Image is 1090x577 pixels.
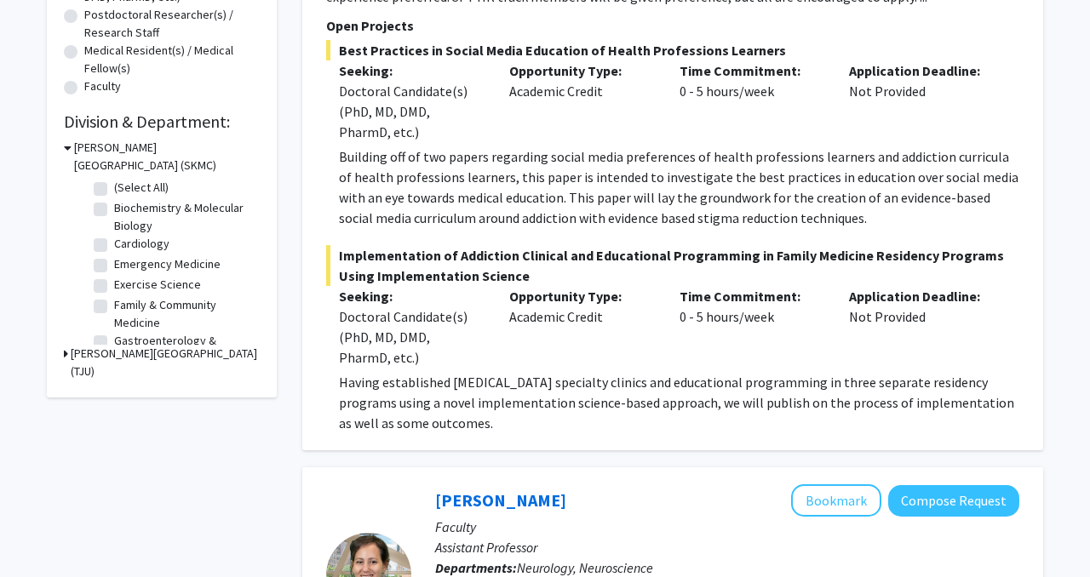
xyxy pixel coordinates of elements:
span: Best Practices in Social Media Education of Health Professions Learners [326,40,1019,60]
p: Open Projects [326,15,1019,36]
label: Exercise Science [114,276,201,294]
span: Implementation of Addiction Clinical and Educational Programming in Family Medicine Residency Pro... [326,245,1019,286]
h3: [PERSON_NAME][GEOGRAPHIC_DATA] (SKMC) [74,139,260,174]
div: Not Provided [836,286,1007,368]
p: Faculty [435,517,1019,537]
h3: [PERSON_NAME][GEOGRAPHIC_DATA] (TJU) [71,345,260,380]
label: Cardiology [114,235,169,253]
button: Add Noa Herz to Bookmarks [791,484,881,517]
label: (Select All) [114,179,169,197]
div: Not Provided [836,60,1007,142]
h2: Division & Department: [64,111,260,132]
p: Opportunity Type: [509,60,654,81]
label: Faculty [84,77,121,95]
p: Seeking: [339,60,484,81]
p: Time Commitment: [680,60,824,81]
div: 0 - 5 hours/week [667,60,837,142]
iframe: Chat [13,500,72,564]
div: Doctoral Candidate(s) (PhD, MD, DMD, PharmD, etc.) [339,306,484,368]
b: Departments: [435,559,517,576]
a: [PERSON_NAME] [435,489,566,511]
label: Emergency Medicine [114,255,221,273]
div: 0 - 5 hours/week [667,286,837,368]
p: Seeking: [339,286,484,306]
div: Academic Credit [496,286,667,368]
label: Postdoctoral Researcher(s) / Research Staff [84,6,260,42]
p: Building off of two papers regarding social media preferences of health professions learners and ... [339,146,1019,228]
p: Application Deadline: [849,286,994,306]
p: Opportunity Type: [509,286,654,306]
p: Time Commitment: [680,286,824,306]
div: Academic Credit [496,60,667,142]
label: Gastroenterology & Hepatology [114,332,255,368]
p: Having established [MEDICAL_DATA] specialty clinics and educational programming in three separate... [339,372,1019,433]
p: Assistant Professor [435,537,1019,557]
p: Application Deadline: [849,60,994,81]
label: Medical Resident(s) / Medical Fellow(s) [84,42,260,77]
span: Neurology, Neuroscience [517,559,653,576]
label: Family & Community Medicine [114,296,255,332]
button: Compose Request to Noa Herz [888,485,1019,517]
div: Doctoral Candidate(s) (PhD, MD, DMD, PharmD, etc.) [339,81,484,142]
label: Biochemistry & Molecular Biology [114,199,255,235]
